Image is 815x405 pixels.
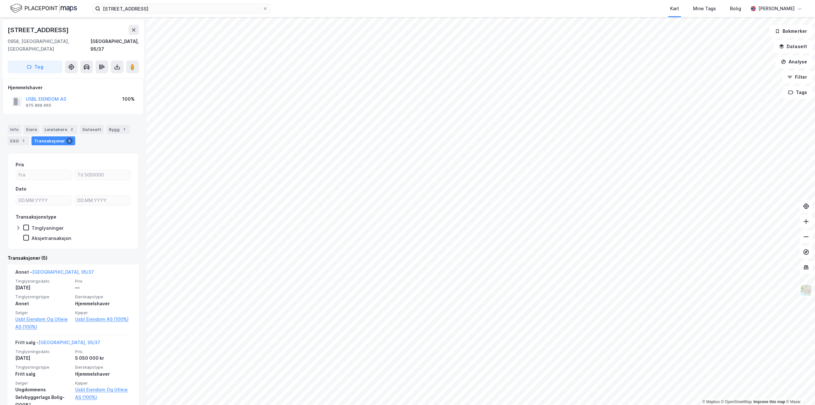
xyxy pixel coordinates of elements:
[75,365,131,370] span: Eierskapstype
[75,380,131,386] span: Kjøper
[15,294,71,300] span: Tinglysningstype
[15,370,71,378] div: Fritt salg
[42,125,77,134] div: Leietakere
[774,40,812,53] button: Datasett
[8,61,62,73] button: Tag
[8,254,139,262] div: Transaksjoner (5)
[702,400,720,404] a: Mapbox
[15,278,71,284] span: Tinglysningsdato
[75,315,131,323] a: Usbl Eiendom AS (100%)
[66,138,73,144] div: 5
[800,284,812,296] img: Z
[75,284,131,292] div: —
[90,38,139,53] div: [GEOGRAPHIC_DATA], 95/37
[121,126,127,133] div: 1
[68,126,75,133] div: 2
[75,354,131,362] div: 5 050 000 kr
[16,170,72,180] input: Fra
[75,370,131,378] div: Hjemmelshaver
[75,310,131,315] span: Kjøper
[32,235,71,241] div: Aksjetransaksjon
[15,339,100,349] div: Fritt salg -
[758,5,795,12] div: [PERSON_NAME]
[100,4,263,13] input: Søk på adresse, matrikkel, gårdeiere, leietakere eller personer
[693,5,716,12] div: Mine Tags
[75,278,131,284] span: Pris
[106,125,130,134] div: Bygg
[15,365,71,370] span: Tinglysningstype
[8,84,138,91] div: Hjemmelshaver
[26,103,51,108] div: 975 969 665
[15,380,71,386] span: Selger
[776,55,812,68] button: Analyse
[8,125,21,134] div: Info
[730,5,741,12] div: Bolig
[122,95,135,103] div: 100%
[15,268,94,278] div: Annet -
[783,86,812,99] button: Tags
[15,315,71,331] a: Usbl Eiendom Og Utleie AS (100%)
[783,374,815,405] div: Kontrollprogram for chat
[8,136,29,145] div: ESG
[39,340,100,345] a: [GEOGRAPHIC_DATA], 95/37
[15,300,71,307] div: Annet
[721,400,752,404] a: OpenStreetMap
[75,349,131,354] span: Pris
[754,400,785,404] a: Improve this map
[782,71,812,83] button: Filter
[15,310,71,315] span: Selger
[8,25,70,35] div: [STREET_ADDRESS]
[769,25,812,38] button: Bokmerker
[75,386,131,401] a: Usbl Eiendom Og Utleie AS (100%)
[20,138,26,144] div: 1
[32,136,75,145] div: Transaksjoner
[32,225,64,231] div: Tinglysninger
[16,185,26,193] div: Dato
[75,300,131,307] div: Hjemmelshaver
[783,374,815,405] iframe: Chat Widget
[16,196,72,205] input: DD.MM.YYYY
[80,125,104,134] div: Datasett
[75,170,131,180] input: Til 5050000
[32,269,94,275] a: [GEOGRAPHIC_DATA], 95/37
[8,38,90,53] div: 0958, [GEOGRAPHIC_DATA], [GEOGRAPHIC_DATA]
[15,284,71,292] div: [DATE]
[24,125,39,134] div: Eiere
[15,354,71,362] div: [DATE]
[15,349,71,354] span: Tinglysningsdato
[16,161,24,169] div: Pris
[75,196,131,205] input: DD.MM.YYYY
[10,3,77,14] img: logo.f888ab2527a4732fd821a326f86c7f29.svg
[670,5,679,12] div: Kart
[16,213,56,221] div: Transaksjonstype
[75,294,131,300] span: Eierskapstype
